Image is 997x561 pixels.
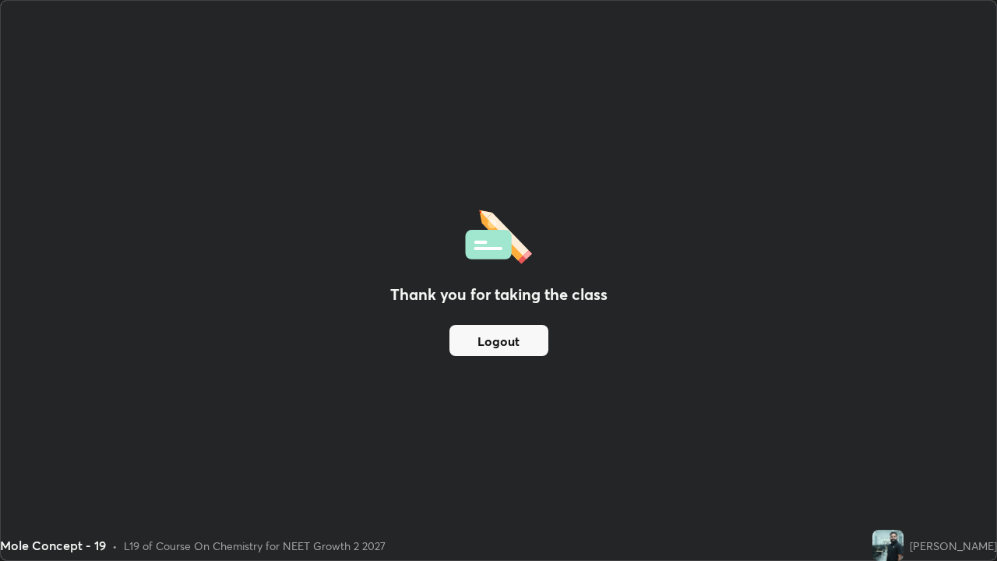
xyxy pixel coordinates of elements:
img: 458855d34a904919bf64d220e753158f.jpg [872,530,904,561]
div: • [112,538,118,554]
img: offlineFeedback.1438e8b3.svg [465,205,532,264]
div: L19 of Course On Chemistry for NEET Growth 2 2027 [124,538,386,554]
div: [PERSON_NAME] [910,538,997,554]
button: Logout [449,325,548,356]
h2: Thank you for taking the class [390,283,608,306]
